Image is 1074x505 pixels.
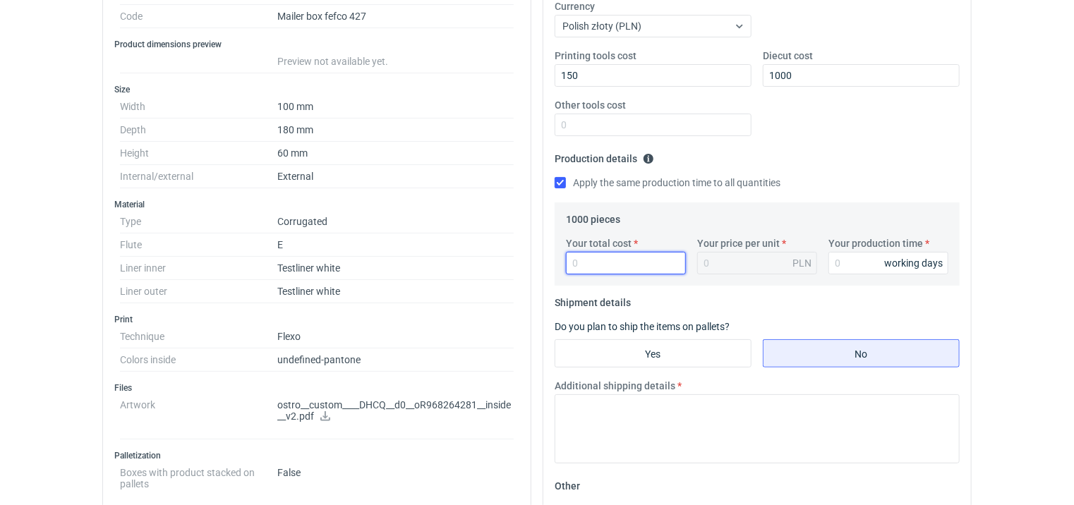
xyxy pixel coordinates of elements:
[120,233,277,257] dt: Flute
[120,142,277,165] dt: Height
[120,95,277,118] dt: Width
[277,142,514,165] dd: 60 mm
[763,339,960,367] label: No
[697,236,780,250] label: Your price per unit
[277,325,514,348] dd: Flexo
[277,210,514,233] dd: Corrugated
[114,314,519,325] h3: Print
[277,56,388,67] span: Preview not available yet.
[120,325,277,348] dt: Technique
[763,64,960,87] input: 0
[828,252,948,274] input: 0
[120,461,277,489] dt: Boxes with product stacked on pallets
[114,39,519,50] h3: Product dimensions preview
[120,257,277,280] dt: Liner inner
[277,280,514,303] dd: Testliner white
[277,95,514,118] dd: 100 mm
[555,49,636,63] label: Printing tools cost
[555,147,654,164] legend: Production details
[114,84,519,95] h3: Size
[277,461,514,489] dd: False
[120,5,277,28] dt: Code
[884,256,943,270] div: working days
[566,236,632,250] label: Your total cost
[562,20,641,32] span: Polish złoty (PLN)
[277,348,514,372] dd: undefined-pantone
[277,5,514,28] dd: Mailer box fefco 427
[792,256,811,270] div: PLN
[555,291,631,308] legend: Shipment details
[120,118,277,142] dt: Depth
[120,394,277,439] dt: Artwork
[114,199,519,210] h3: Material
[114,382,519,394] h3: Files
[120,210,277,233] dt: Type
[120,165,277,188] dt: Internal/external
[555,379,675,393] label: Additional shipping details
[120,280,277,303] dt: Liner outer
[114,450,519,461] h3: Palletization
[555,64,752,87] input: 0
[566,252,686,274] input: 0
[277,399,514,423] p: ostro__custom____DHCQ__d0__oR968264281__inside__v2.pdf
[277,233,514,257] dd: E
[555,339,752,367] label: Yes
[555,321,730,332] label: Do you plan to ship the items on pallets?
[277,165,514,188] dd: External
[566,208,620,225] legend: 1000 pieces
[763,49,813,63] label: Diecut cost
[555,176,780,190] label: Apply the same production time to all quantities
[277,118,514,142] dd: 180 mm
[277,257,514,280] dd: Testliner white
[828,236,923,250] label: Your production time
[555,98,626,112] label: Other tools cost
[555,475,580,492] legend: Other
[555,114,752,136] input: 0
[120,348,277,372] dt: Colors inside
